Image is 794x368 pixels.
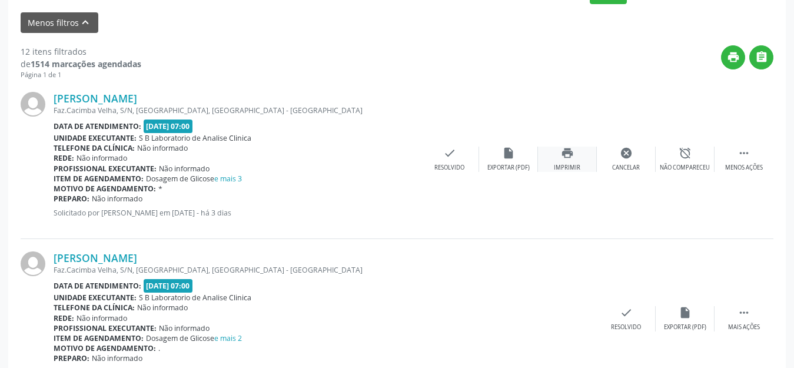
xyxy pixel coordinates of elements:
span: Dosagem de Glicose [146,174,242,184]
span: Não informado [159,164,210,174]
b: Profissional executante: [54,164,157,174]
i: insert_drive_file [502,147,515,160]
div: de [21,58,141,70]
div: Resolvido [434,164,464,172]
i: print [727,51,740,64]
span: Não informado [92,194,142,204]
b: Telefone da clínica: [54,303,135,313]
div: Exportar (PDF) [664,323,706,331]
div: Cancelar [612,164,640,172]
div: Faz.Cacimba Velha, S/N, [GEOGRAPHIC_DATA], [GEOGRAPHIC_DATA] - [GEOGRAPHIC_DATA] [54,105,420,115]
b: Data de atendimento: [54,281,141,291]
b: Preparo: [54,353,89,363]
span: Não informado [137,303,188,313]
i: keyboard_arrow_up [79,16,92,29]
i:  [737,147,750,160]
span: Dosagem de Glicose [146,333,242,343]
span: S B Laboratorio de Analise Clinica [139,133,251,143]
span: Não informado [77,153,127,163]
div: Mais ações [728,323,760,331]
i:  [755,51,768,64]
button: Menos filtroskeyboard_arrow_up [21,12,98,33]
span: S B Laboratorio de Analise Clinica [139,293,251,303]
span: Não informado [159,323,210,333]
button: print [721,45,745,69]
i: alarm_off [679,147,692,160]
div: Não compareceu [660,164,710,172]
b: Unidade executante: [54,293,137,303]
b: Data de atendimento: [54,121,141,131]
div: Exportar (PDF) [487,164,530,172]
span: [DATE] 07:00 [144,279,193,293]
b: Item de agendamento: [54,333,144,343]
b: Telefone da clínica: [54,143,135,153]
a: e mais 2 [214,333,242,343]
b: Profissional executante: [54,323,157,333]
strong: 1514 marcações agendadas [31,58,141,69]
b: Preparo: [54,194,89,204]
a: e mais 3 [214,174,242,184]
i: insert_drive_file [679,306,692,319]
b: Motivo de agendamento: [54,343,156,353]
div: Menos ações [725,164,763,172]
span: Não informado [137,143,188,153]
i: print [561,147,574,160]
b: Rede: [54,153,74,163]
img: img [21,251,45,276]
b: Rede: [54,313,74,323]
button:  [749,45,773,69]
span: . [158,343,160,353]
i:  [737,306,750,319]
b: Motivo de agendamento: [54,184,156,194]
a: [PERSON_NAME] [54,92,137,105]
span: Não informado [92,353,142,363]
a: [PERSON_NAME] [54,251,137,264]
img: img [21,92,45,117]
span: Não informado [77,313,127,323]
i: cancel [620,147,633,160]
i: check [620,306,633,319]
div: Imprimir [554,164,580,172]
b: Item de agendamento: [54,174,144,184]
div: 12 itens filtrados [21,45,141,58]
div: Faz.Cacimba Velha, S/N, [GEOGRAPHIC_DATA], [GEOGRAPHIC_DATA] - [GEOGRAPHIC_DATA] [54,265,597,275]
i: check [443,147,456,160]
div: Página 1 de 1 [21,70,141,80]
span: [DATE] 07:00 [144,120,193,133]
p: Solicitado por [PERSON_NAME] em [DATE] - há 3 dias [54,208,420,218]
div: Resolvido [611,323,641,331]
b: Unidade executante: [54,133,137,143]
